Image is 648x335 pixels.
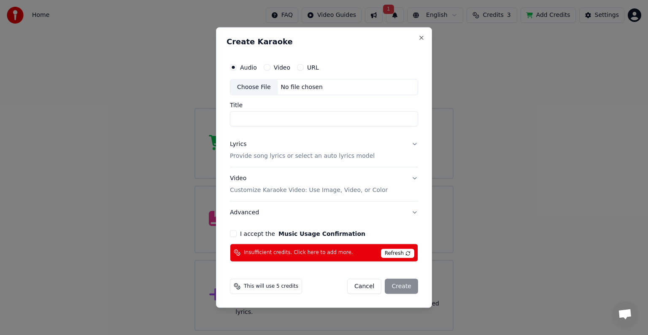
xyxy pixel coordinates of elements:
h2: Create Karaoke [227,38,421,46]
label: I accept the [240,230,365,236]
span: Refresh [381,249,414,258]
div: Choose File [230,80,278,95]
label: Video [274,65,290,70]
div: Video [230,174,388,195]
span: This will use 5 credits [244,283,298,289]
button: Advanced [230,201,418,223]
label: Title [230,102,418,108]
p: Provide song lyrics or select an auto lyrics model [230,152,375,160]
button: VideoCustomize Karaoke Video: Use Image, Video, or Color [230,167,418,201]
span: Insufficient credits. Click here to add more. [244,249,353,256]
div: Lyrics [230,140,246,149]
p: Customize Karaoke Video: Use Image, Video, or Color [230,186,388,194]
label: URL [307,65,319,70]
label: Audio [240,65,257,70]
button: I accept the [278,230,365,236]
div: No file chosen [278,83,326,92]
button: LyricsProvide song lyrics or select an auto lyrics model [230,133,418,167]
button: Cancel [347,278,381,294]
